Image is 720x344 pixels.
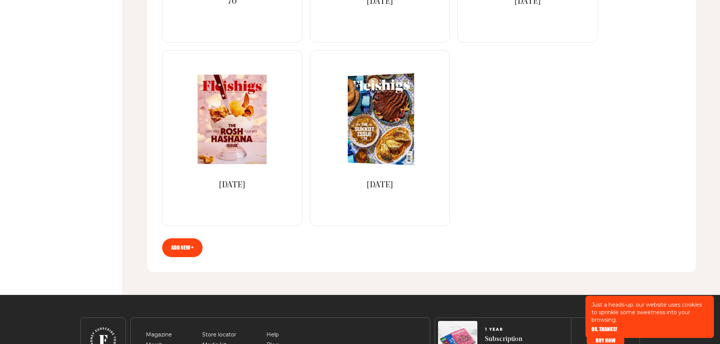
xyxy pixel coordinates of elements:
img: October 2025 [322,72,444,167]
span: [DATE] [367,181,393,190]
img: September 2025 [169,74,296,164]
span: Help [266,330,279,339]
a: [DATE] [219,180,245,191]
a: Help [266,331,279,338]
a: Store locator [202,331,236,338]
a: September 2025September 2025 [169,75,295,164]
span: Magazine [146,330,172,339]
a: Add new + [162,238,203,257]
a: Magazine [146,331,172,338]
a: October 2025October 2025 [317,75,443,164]
button: OK, THANKS! [591,327,617,332]
p: Just a heads-up: our website uses cookies to sprinkle some sweetness into your browsing. [591,301,708,324]
span: [DATE] [219,181,245,190]
span: Store locator [202,330,236,339]
span: Buy now [596,338,615,343]
a: [DATE] [367,180,393,191]
span: 1 YEAR [485,327,522,332]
